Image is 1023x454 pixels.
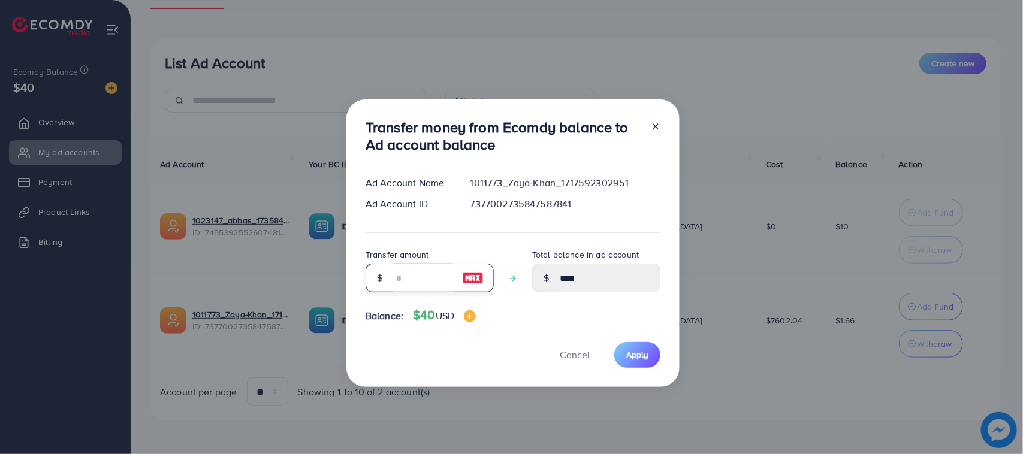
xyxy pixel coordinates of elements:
[461,176,670,190] div: 1011773_Zaya-Khan_1717592302951
[532,249,639,261] label: Total balance in ad account
[366,309,403,323] span: Balance:
[413,308,476,323] h4: $40
[356,197,461,211] div: Ad Account ID
[545,342,605,368] button: Cancel
[626,349,648,361] span: Apply
[464,310,476,322] img: image
[356,176,461,190] div: Ad Account Name
[461,197,670,211] div: 7377002735847587841
[436,309,454,322] span: USD
[462,271,484,285] img: image
[366,119,641,153] h3: Transfer money from Ecomdy balance to Ad account balance
[560,348,590,361] span: Cancel
[614,342,660,368] button: Apply
[366,249,428,261] label: Transfer amount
